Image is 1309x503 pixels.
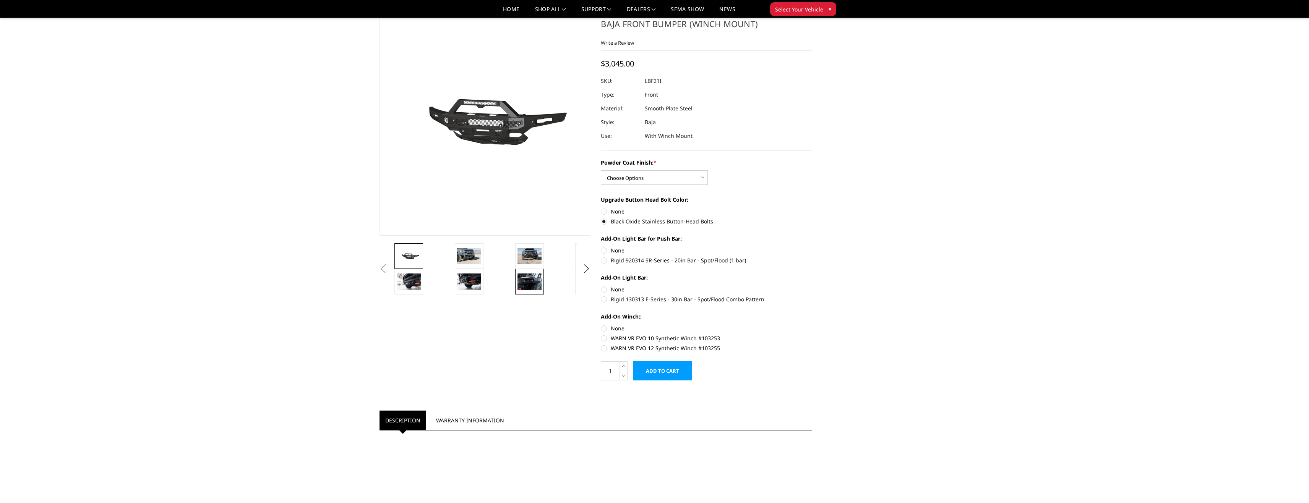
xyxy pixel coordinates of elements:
label: WARN VR EVO 10 Synthetic Winch #103253 [601,334,812,342]
span: ▾ [829,5,831,13]
label: None [601,207,812,215]
span: Select Your Vehicle [775,5,823,13]
a: 2021-2025 Ford Raptor - Freedom Series - Baja Front Bumper (winch mount) [380,6,590,236]
a: SEMA Show [671,6,704,18]
dd: Front [645,88,658,102]
dd: Smooth Plate Steel [645,102,693,115]
a: News [719,6,735,18]
label: Add-On Winch:: [601,312,812,320]
label: Rigid 130313 E-Series - 30in Bar - Spot/Flood Combo Pattern [601,295,812,303]
a: Description [380,411,426,430]
dt: Type: [601,88,639,102]
img: 2021-2025 Ford Raptor - Freedom Series - Baja Front Bumper (winch mount) [397,251,421,262]
label: Black Oxide Stainless Button-Head Bolts [601,217,812,225]
button: Previous [378,263,389,275]
label: None [601,246,812,254]
img: 2021-2025 Ford Raptor - Freedom Series - Baja Front Bumper (winch mount) [517,273,542,290]
a: shop all [535,6,566,18]
img: 2021-2025 Ford Raptor - Freedom Series - Baja Front Bumper (winch mount) [517,248,542,264]
iframe: Chat Widget [1271,466,1309,503]
label: WARN VR EVO 12 Synthetic Winch #103255 [601,344,812,352]
dt: Style: [601,115,639,129]
label: None [601,285,812,293]
img: 2021-2025 Ford Raptor - Freedom Series - Baja Front Bumper (winch mount) [397,273,421,290]
dd: LBF21I [645,74,662,88]
label: Add-On Light Bar: [601,273,812,281]
dt: Material: [601,102,639,115]
a: Warranty Information [430,411,510,430]
dt: Use: [601,129,639,143]
button: Select Your Vehicle [770,2,836,16]
label: Rigid 920314 SR-Series - 20in Bar - Spot/Flood (1 bar) [601,256,812,264]
img: 2021-2025 Ford Raptor - Freedom Series - Baja Front Bumper (winch mount) [457,273,481,290]
dd: Baja [645,115,656,129]
label: Powder Coat Finish: [601,159,812,167]
span: $3,045.00 [601,58,634,69]
a: Write a Review [601,39,634,46]
label: Upgrade Button Head Bolt Color: [601,196,812,204]
label: None [601,324,812,332]
h1: [DATE]-[DATE] Ford Raptor - Freedom Series - Baja Front Bumper (winch mount) [601,6,812,35]
a: Support [581,6,612,18]
dt: SKU: [601,74,639,88]
a: Dealers [627,6,656,18]
label: Add-On Light Bar for Push Bar: [601,235,812,243]
input: Add to Cart [633,361,692,380]
img: 2021-2025 Ford Raptor - Freedom Series - Baja Front Bumper (winch mount) [457,248,481,264]
a: Home [503,6,519,18]
dd: With Winch Mount [645,129,693,143]
button: Next [581,263,592,275]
